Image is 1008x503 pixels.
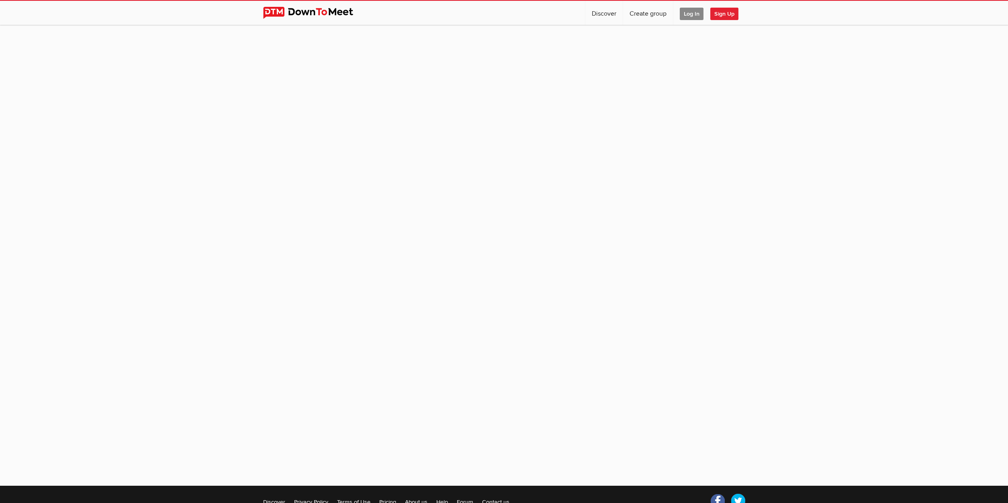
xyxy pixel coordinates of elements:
img: DownToMeet [263,7,366,19]
a: Discover [585,1,623,25]
a: Create group [623,1,673,25]
span: Sign Up [710,8,738,20]
a: Log In [673,1,710,25]
span: Log In [680,8,703,20]
a: Sign Up [710,1,745,25]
